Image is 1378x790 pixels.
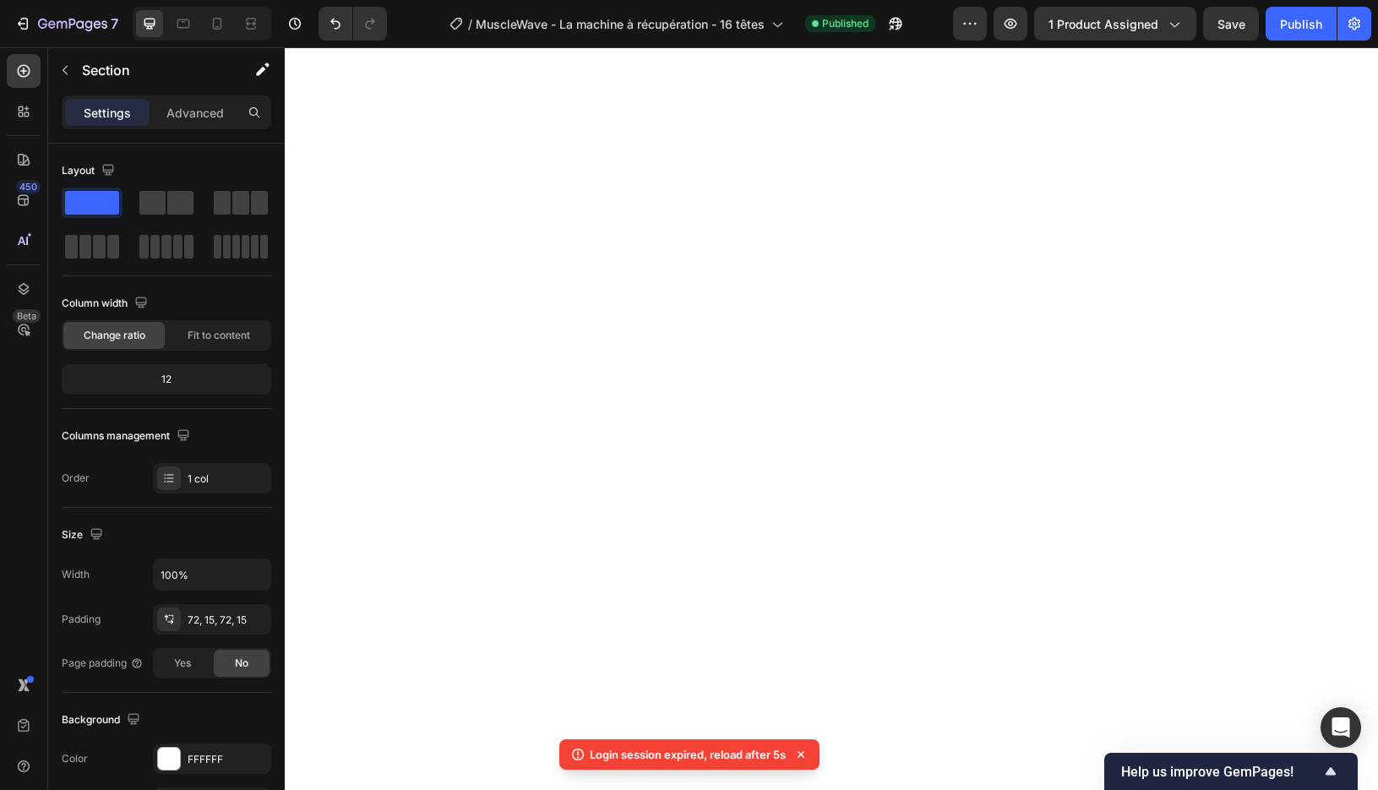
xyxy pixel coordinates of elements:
[188,471,267,487] div: 1 col
[1217,17,1245,31] span: Save
[7,7,126,41] button: 7
[62,160,118,183] div: Layout
[154,559,270,590] input: Auto
[13,309,41,323] div: Beta
[62,425,193,448] div: Columns management
[1321,707,1361,748] div: Open Intercom Messenger
[188,613,267,628] div: 72, 15, 72, 15
[319,7,387,41] div: Undo/Redo
[65,368,268,391] div: 12
[1203,7,1259,41] button: Save
[82,60,221,80] p: Section
[590,746,786,763] p: Login session expired, reload after 5s
[84,328,145,343] span: Change ratio
[1266,7,1337,41] button: Publish
[822,16,869,31] span: Published
[1280,15,1322,33] div: Publish
[84,104,131,122] p: Settings
[285,47,1378,790] iframe: Design area
[188,328,250,343] span: Fit to content
[468,15,472,33] span: /
[62,709,144,732] div: Background
[476,15,765,33] span: MuscleWave - La machine à récupération - 16 têtes
[62,524,106,547] div: Size
[62,471,90,486] div: Order
[166,104,224,122] p: Advanced
[188,752,267,767] div: FFFFFF
[62,612,101,627] div: Padding
[1034,7,1196,41] button: 1 product assigned
[1121,761,1341,782] button: Show survey - Help us improve GemPages!
[111,14,118,34] p: 7
[235,656,248,671] span: No
[1048,15,1158,33] span: 1 product assigned
[62,567,90,582] div: Width
[174,656,191,671] span: Yes
[62,292,151,315] div: Column width
[62,751,88,766] div: Color
[62,656,144,671] div: Page padding
[1121,764,1321,780] span: Help us improve GemPages!
[16,180,41,193] div: 450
